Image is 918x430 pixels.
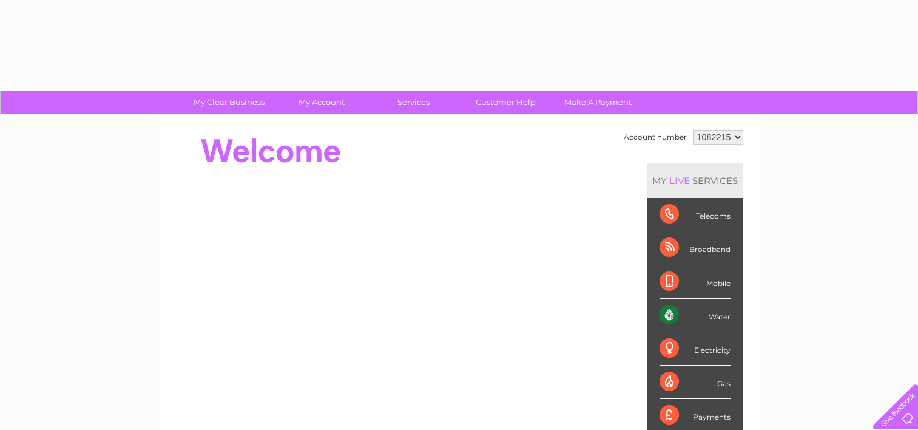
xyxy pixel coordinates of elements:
div: Electricity [660,332,731,366]
a: Make A Payment [548,91,648,114]
div: Mobile [660,265,731,299]
a: My Clear Business [179,91,279,114]
div: Water [660,299,731,332]
a: My Account [271,91,371,114]
div: LIVE [667,175,692,186]
div: Telecoms [660,198,731,231]
a: Customer Help [456,91,556,114]
div: MY SERVICES [647,163,743,198]
div: Broadband [660,231,731,265]
td: Account number [621,127,690,148]
div: Gas [660,366,731,399]
a: Services [363,91,464,114]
